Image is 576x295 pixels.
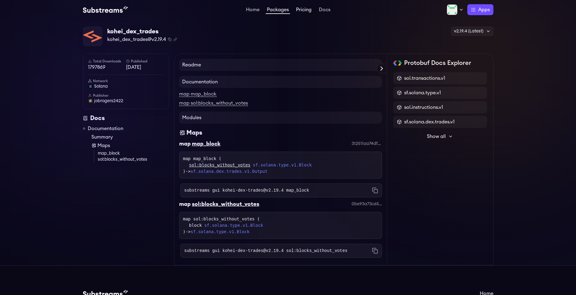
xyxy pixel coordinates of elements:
span: Apps [478,6,490,13]
img: Map icon [91,143,96,148]
div: 312511aa74df2607c8026aea98870fbd73da9d90 [352,141,382,147]
img: Protobuf [393,61,402,65]
a: sf.solana.type.v1.Block [253,162,312,168]
a: Documentation [88,125,123,132]
img: User Avatar [88,99,93,103]
a: sf.solana.type.v1.Block [204,222,263,229]
button: Show all [393,130,487,142]
h6: Published [126,59,164,64]
a: Home [245,7,261,13]
div: map [179,139,191,148]
div: map map_block ( ) [183,156,378,175]
a: map map_block [179,92,216,97]
h4: Documentation [179,76,382,88]
a: sol:blocks_without_votes [189,162,251,168]
span: sf.solana.type.v1 [404,89,441,96]
a: Summary [91,133,169,141]
div: v2.19.4 (Latest) [451,27,493,36]
button: Copy command to clipboard [372,187,378,193]
a: sol:blocks_without_votes [98,156,169,163]
div: sol:blocks_without_votes [192,200,259,208]
span: kohei_dex_trades@v2.19.4 [107,36,166,43]
img: Maps icon [179,129,185,137]
div: block [189,222,378,229]
code: substreams gui kohei-dex-trades@v2.19.4 map_block [184,187,309,193]
a: jobrogers2422 [88,98,164,104]
div: Maps [186,129,202,137]
span: -> [186,169,268,174]
h2: Protobuf Docs Explorer [404,59,471,67]
div: map [179,200,191,208]
div: Docs [83,114,169,122]
a: map sol:blocks_without_votes [179,101,248,106]
a: solana [88,83,164,89]
code: substreams gui kohei-dex-trades@v2.19.4 sol:blocks_without_votes [184,248,348,254]
a: Docs [318,7,332,13]
span: jobrogers2422 [94,98,123,104]
h4: Readme [179,59,382,71]
a: Pricing [295,7,313,13]
a: Maps [91,142,169,149]
button: Copy command to clipboard [372,248,378,254]
img: Package Logo [83,27,102,46]
img: Substream's logo [83,6,128,13]
img: Profile [447,4,458,15]
span: Show all [427,133,446,140]
span: [DATE] [126,64,164,71]
h6: Publisher [88,93,164,98]
a: Packages [266,7,290,14]
div: kohei_dex_trades [107,27,177,36]
span: sol.instructions.v1 [404,104,443,111]
span: sol.transactions.v1 [404,75,445,82]
span: -> [186,229,250,234]
a: map_block [98,150,169,156]
img: solana [88,84,93,89]
h6: Network [88,79,164,83]
a: sf.solana.dex.trades.v1.Output [191,169,268,174]
button: Copy .spkg link to clipboard [173,38,177,41]
span: solana [94,83,108,89]
button: Copy package name and version [168,38,172,41]
div: map sol:blocks_without_votes ( ) [183,216,378,235]
span: 1797869 [88,64,126,71]
h4: Modules [179,112,382,124]
a: sf.solana.type.v1.Block [191,229,250,234]
div: map_block [192,139,220,148]
span: sf.solana.dex.trades.v1 [404,118,455,126]
div: 0be93a73c65aa8ec2de4b1a47209edeea493ff29 [352,201,382,207]
h6: Total Downloads [88,59,126,64]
